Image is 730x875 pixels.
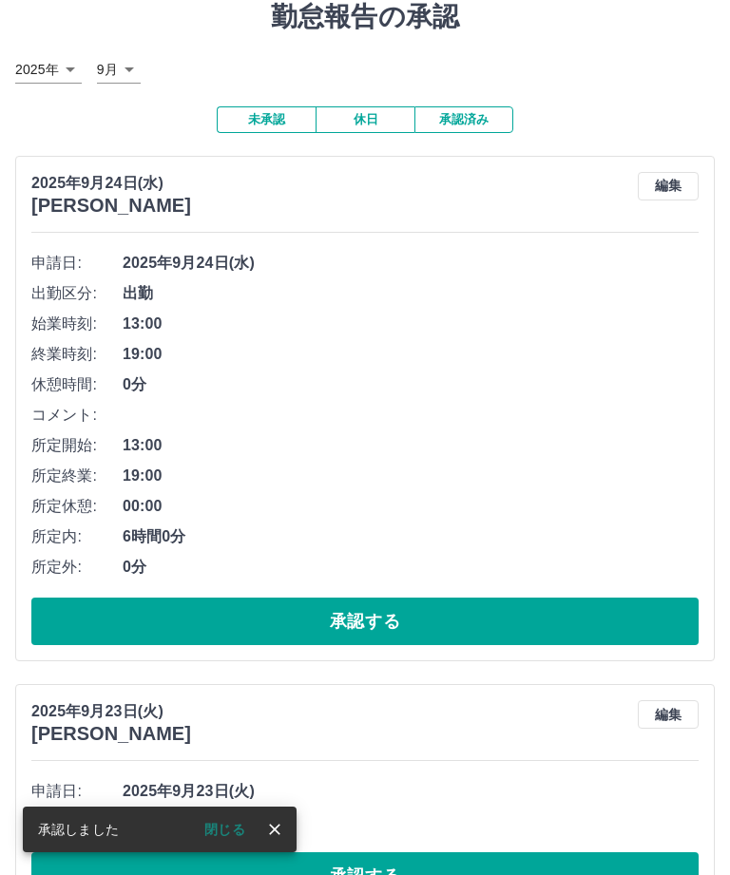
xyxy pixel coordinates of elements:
span: 所定内: [31,525,123,548]
span: 2025年9月24日(水) [123,252,699,275]
span: 0分 [123,373,699,396]
span: 所定休憩: [31,495,123,518]
span: 始業時刻: [31,313,123,335]
h3: [PERSON_NAME] [31,195,191,217]
div: 承認しました [38,812,119,846]
button: 承認する [31,598,699,645]
p: 2025年9月23日(火) [31,700,191,723]
div: 2025年 [15,56,82,84]
span: 19:00 [123,343,699,366]
span: コメント: [31,404,123,427]
span: 休憩時間: [31,373,123,396]
button: 未承認 [217,106,316,133]
span: 所定終業: [31,465,123,487]
h3: [PERSON_NAME] [31,723,191,745]
span: 00:00 [123,495,699,518]
span: 6時間0分 [123,525,699,548]
h1: 勤怠報告の承認 [15,1,715,33]
button: 閉じる [189,815,260,844]
div: 9月 [97,56,141,84]
span: 申請日: [31,780,123,803]
span: 13:00 [123,313,699,335]
span: 出勤区分: [31,282,123,305]
span: 13:00 [123,434,699,457]
span: 所定開始: [31,434,123,457]
span: 19:00 [123,465,699,487]
span: 休日 [123,810,699,833]
span: 出勤 [123,282,699,305]
span: 申請日: [31,252,123,275]
button: 承認済み [414,106,513,133]
span: 2025年9月23日(火) [123,780,699,803]
button: close [260,815,289,844]
button: 休日 [316,106,414,133]
button: 編集 [638,700,699,729]
p: 2025年9月24日(水) [31,172,191,195]
button: 編集 [638,172,699,200]
span: 所定外: [31,556,123,579]
span: 0分 [123,556,699,579]
span: 終業時刻: [31,343,123,366]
